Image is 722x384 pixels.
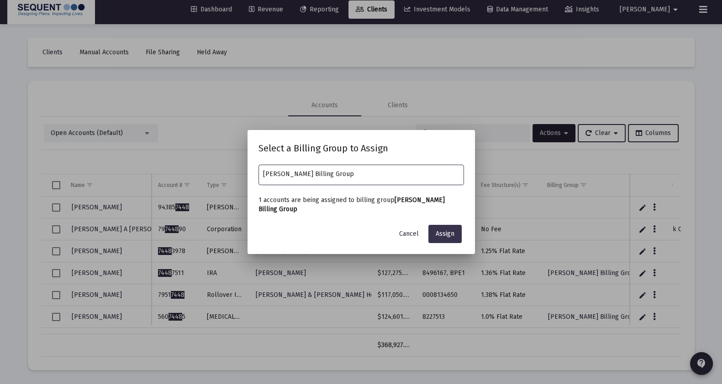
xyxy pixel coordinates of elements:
[258,141,464,156] h2: Select a Billing Group to Assign
[399,230,419,238] span: Cancel
[428,225,462,243] button: Assign
[392,225,426,243] button: Cancel
[258,196,445,213] b: [PERSON_NAME] Billing Group
[263,171,459,178] input: Select a billing group
[258,196,464,214] p: 1 accounts are being assigned to billing group
[436,230,454,238] span: Assign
